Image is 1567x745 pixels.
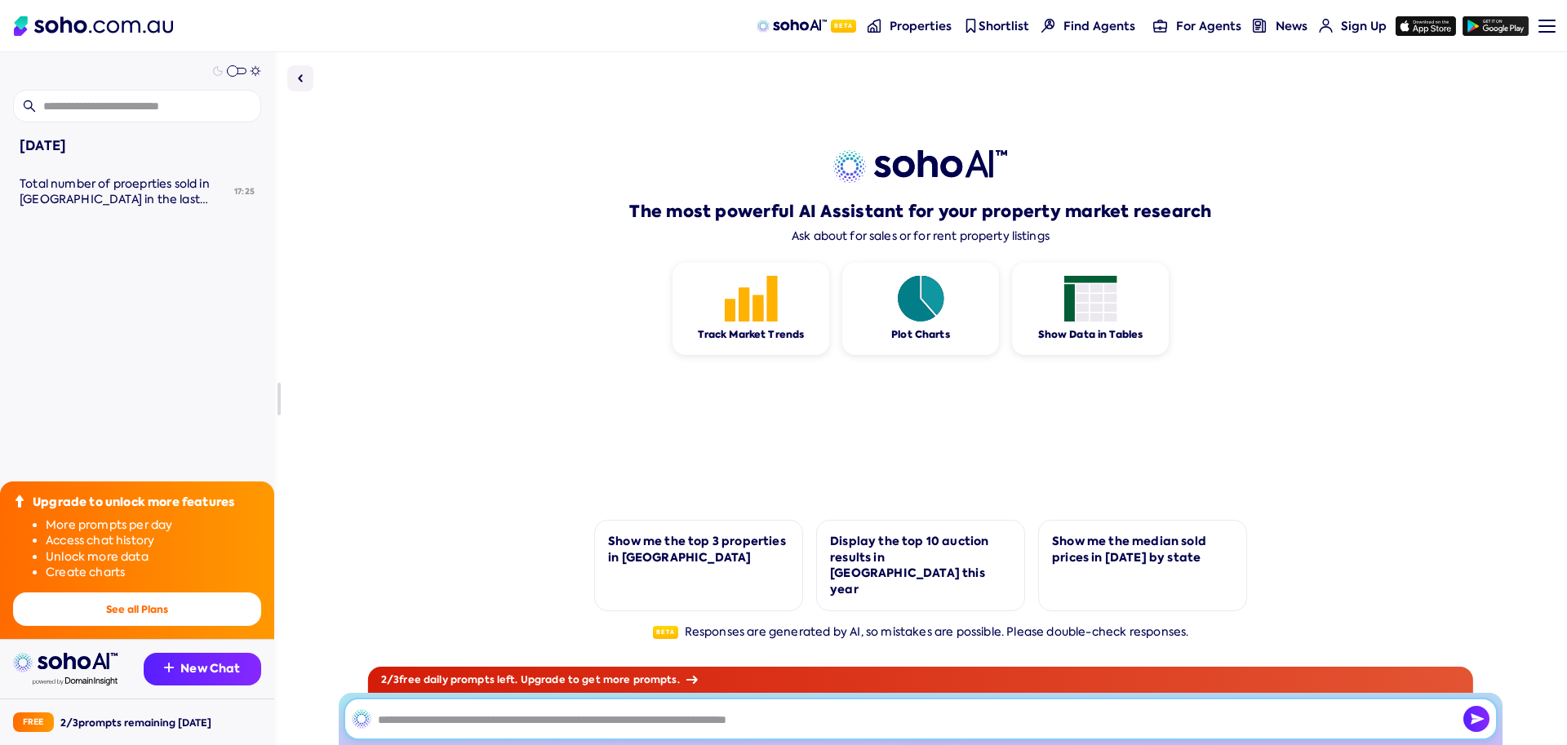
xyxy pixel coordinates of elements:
img: Soho Logo [14,16,173,36]
li: Unlock more data [46,549,261,565]
img: sohoai logo [833,150,1007,183]
img: sohoAI logo [757,20,826,33]
img: app-store icon [1396,16,1456,36]
img: Feature 1 icon [1064,276,1117,322]
div: Plot Charts [891,328,950,342]
img: for-agents-nav icon [1319,19,1333,33]
span: For Agents [1176,18,1241,34]
span: Shortlist [979,18,1029,34]
div: Responses are generated by AI, so mistakes are possible. Please double-check responses. [653,624,1189,641]
li: Create charts [46,565,261,581]
div: 2 / 3 free daily prompts left. Upgrade to get more prompts. [368,667,1473,693]
div: Total number of proeprties sold in australia in the last year, broken down by state [20,176,228,208]
div: 17:25 [228,174,261,210]
img: properties-nav icon [868,19,881,33]
img: SohoAI logo black [352,709,371,729]
li: Access chat history [46,533,261,549]
span: Beta [831,20,856,33]
img: Find agents icon [1041,19,1055,33]
span: News [1276,18,1307,34]
img: Feature 1 icon [725,276,778,322]
div: Show me the top 3 properties in [GEOGRAPHIC_DATA] [608,534,789,565]
img: sohoai logo [13,653,118,672]
img: Feature 1 icon [894,276,948,322]
div: Show me the median sold prices in [DATE] by state [1052,534,1233,565]
img: shortlist-nav icon [964,19,978,33]
span: Sign Up [1341,18,1387,34]
div: Display the top 10 auction results in [GEOGRAPHIC_DATA] this year [830,534,1011,597]
h1: The most powerful AI Assistant for your property market research [629,200,1211,223]
img: google-play icon [1463,16,1529,36]
span: Properties [890,18,952,34]
a: Total number of proeprties sold in [GEOGRAPHIC_DATA] in the last year, broken down by state [13,166,228,218]
div: Free [13,712,54,732]
span: Beta [653,626,678,639]
button: See all Plans [13,592,261,626]
img: Recommendation icon [164,663,174,672]
div: Track Market Trends [698,328,805,342]
img: Send icon [1463,706,1489,732]
button: Send [1463,706,1489,732]
div: Ask about for sales or for rent property listings [792,229,1050,243]
button: New Chat [144,653,261,685]
img: Data provided by Domain Insight [33,677,118,685]
span: Find Agents [1063,18,1135,34]
img: Upgrade icon [13,494,26,508]
img: Arrow icon [686,676,698,684]
img: news-nav icon [1253,19,1267,33]
div: 2 / 3 prompts remaining [DATE] [60,716,211,729]
span: Total number of proeprties sold in [GEOGRAPHIC_DATA] in the last year, broken down by state [20,176,210,223]
li: More prompts per day [46,517,261,534]
div: [DATE] [20,135,255,157]
div: Upgrade to unlock more features [33,494,234,511]
div: Show Data in Tables [1038,328,1143,342]
img: for-agents-nav icon [1153,19,1167,33]
img: Sidebar toggle icon [291,69,310,88]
